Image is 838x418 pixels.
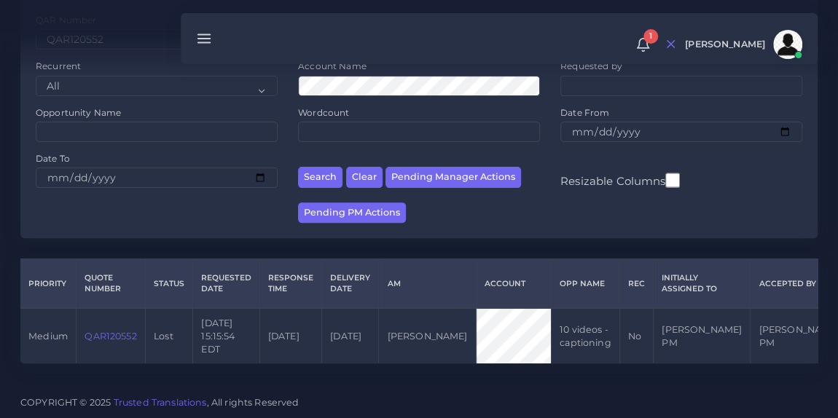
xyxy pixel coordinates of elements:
button: Pending Manager Actions [385,167,521,188]
th: Account [476,259,551,309]
span: , All rights Reserved [207,395,299,410]
td: [DATE] [259,308,321,363]
td: [PERSON_NAME] [379,308,476,363]
td: Lost [145,308,192,363]
td: [DATE] 15:15:54 EDT [193,308,259,363]
span: medium [28,331,68,342]
th: Priority [20,259,77,309]
td: No [619,308,653,363]
a: 1 [630,37,656,52]
th: Status [145,259,192,309]
img: avatar [773,30,802,59]
th: Initially Assigned to [654,259,751,309]
th: Response Time [259,259,321,309]
th: Opp Name [551,259,619,309]
a: QAR120552 [85,331,136,342]
input: Resizable Columns [665,171,680,189]
label: Date From [560,106,609,119]
label: Opportunity Name [36,106,121,119]
th: AM [379,259,476,309]
button: Clear [346,167,383,188]
label: Wordcount [298,106,349,119]
button: Pending PM Actions [298,202,406,224]
td: 10 videos - captioning [551,308,619,363]
th: Delivery Date [321,259,378,309]
span: COPYRIGHT © 2025 [20,395,299,410]
td: [DATE] [321,308,378,363]
th: REC [619,259,653,309]
a: [PERSON_NAME]avatar [678,30,807,59]
label: Date To [36,152,70,165]
span: 1 [643,29,658,44]
td: [PERSON_NAME] PM [654,308,751,363]
th: Requested Date [193,259,259,309]
label: Resizable Columns [560,171,680,189]
th: Quote Number [77,259,146,309]
a: Trusted Translations [114,397,207,408]
span: [PERSON_NAME] [685,40,765,50]
button: Search [298,167,342,188]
